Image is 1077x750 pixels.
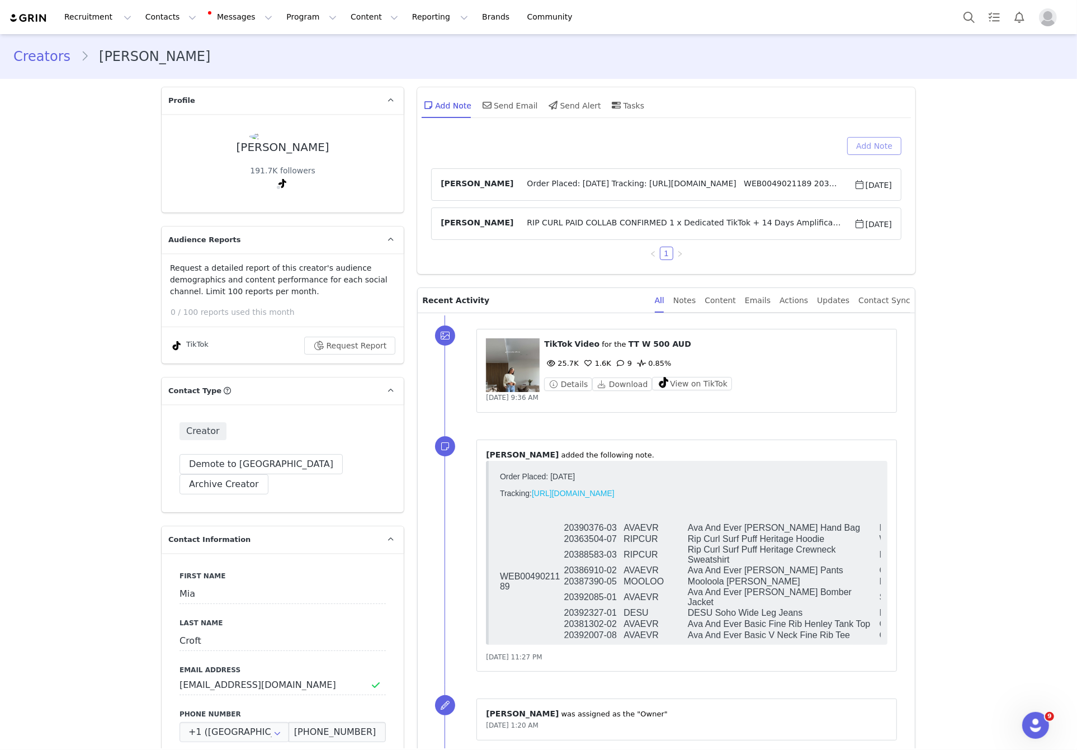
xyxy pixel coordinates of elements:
[614,359,632,367] span: 9
[780,288,808,313] div: Actions
[69,120,129,140] td: 20392085-01
[4,4,146,13] strong: RIP CURL PAID COLLAB CONFIRMED
[652,377,732,390] button: View on TikTok
[69,140,129,151] td: 20392327-01
[69,97,129,109] td: 20386910-02
[660,247,673,260] a: 1
[179,722,289,742] div: United States
[304,337,396,355] button: Request Report
[422,288,645,313] p: Recent Activity
[4,55,69,173] td: WEB0049021189
[486,450,559,459] span: [PERSON_NAME]
[650,251,656,257] i: icon: left
[673,247,687,260] li: Next Page
[547,92,601,119] div: Send Alert
[128,120,192,140] td: AVAEVR
[289,722,386,742] input: (XXX) XXX-XXXX
[575,339,600,348] span: Video
[513,178,854,191] span: Order Placed: [DATE] Tracking: [URL][DOMAIN_NAME] WEB0049021189 20390376-03 AVAEVR Ava And Ever [...
[69,66,129,77] td: 20363504-07
[9,13,48,23] img: grin logo
[192,77,384,97] td: Rip Curl Surf Puff Heritage Crewneck Sweatshirt
[179,571,386,581] label: First Name
[128,97,192,109] td: AVAEVR
[192,109,384,120] td: Mooloola [PERSON_NAME]
[168,234,241,246] span: Audience Reports
[384,66,514,77] td: Washed Black/cream
[128,151,192,162] td: AVAEVR
[486,449,887,461] p: ⁨ ⁩ ⁨added⁩ the following note.
[1045,712,1054,721] span: 9
[544,338,887,350] p: ⁨ ⁩ ⁨ ⁩ for the ⁨ ⁩
[69,162,129,173] td: 20392007-08
[655,288,664,313] div: All
[854,217,892,230] span: [DATE]
[179,665,386,675] label: Email Address
[544,359,578,367] span: 25.7K
[249,132,317,141] img: d14aa9b6-0683-4ce4-b360-244bdda84102.jpg
[128,55,192,66] td: AVAEVR
[4,21,381,30] p: Tracking:
[128,140,192,151] td: DESU
[128,109,192,120] td: MOOLOO
[513,217,854,230] span: RIP CURL PAID COLLAB CONFIRMED 1 x Dedicated TikTok + 14 Days Amplification $2,750 + 20% Agency F...
[847,137,901,155] button: Add Note
[168,95,195,106] span: Profile
[170,339,209,352] div: TikTok
[705,288,736,313] div: Content
[344,4,405,30] button: Content
[982,4,1007,30] a: Tasks
[237,141,329,154] div: [PERSON_NAME]
[179,618,386,628] label: Last Name
[27,21,381,30] li: 1 x Dedicated TikTok + 14 Days Amplification
[384,151,514,162] td: Cream
[646,247,660,260] li: Previous Page
[422,92,471,119] div: Add Note
[854,178,892,191] span: [DATE]
[192,151,384,162] td: Ava And Ever Basic Fine Rib Henley Tank Top
[677,251,683,257] i: icon: right
[179,474,268,494] button: Archive Creator
[745,288,771,313] div: Emails
[544,339,572,348] span: TikTok
[4,4,381,13] p: Order Placed: [DATE]
[652,380,732,389] a: View on TikTok
[384,109,514,120] td: Dark Sand
[582,359,611,367] span: 1.6K
[69,77,129,97] td: 20388583-03
[69,109,129,120] td: 20387390-05
[192,55,384,66] td: Ava And Ever [PERSON_NAME] Hand Bag
[480,92,538,119] div: Send Email
[1039,8,1057,26] img: placeholder-profile.jpg
[592,378,652,391] button: Download
[384,140,514,151] td: Blasted Mid Blue
[384,162,514,173] td: Charcoal
[168,534,251,545] span: Contact Information
[280,4,343,30] button: Program
[486,721,538,729] span: [DATE] 1:20 AM
[817,288,849,313] div: Updates
[192,66,384,77] td: Rip Curl Surf Puff Heritage Hoodie
[36,21,119,30] a: [URL][DOMAIN_NAME]
[192,97,384,109] td: Ava And Ever [PERSON_NAME] Pants
[475,4,519,30] a: Brands
[192,140,384,151] td: DESU Soho Wide Leg Jeans
[1007,4,1032,30] button: Notifications
[486,708,887,720] p: ⁨ ⁩ was assigned as the "Owner"
[250,165,315,177] div: 191.7K followers
[58,4,138,30] button: Recruitment
[486,709,559,718] span: [PERSON_NAME]
[486,653,542,661] span: [DATE] 11:27 PM
[629,339,691,348] span: TT W 500 AUD
[384,77,514,97] td: Bone/white
[521,4,584,30] a: Community
[171,306,404,318] p: 0 / 100 reports used this month
[128,77,192,97] td: RIPCUR
[27,30,381,39] li: $2,750 + 20% Agency Fee + 10% GST
[139,4,203,30] button: Contacts
[179,422,226,440] span: Creator
[179,675,386,695] input: Email Address
[957,4,981,30] button: Search
[384,120,514,140] td: Sand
